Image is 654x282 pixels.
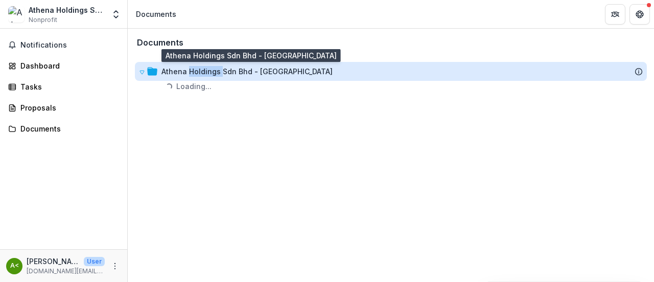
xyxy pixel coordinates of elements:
[629,4,650,25] button: Get Help
[27,267,105,276] p: [DOMAIN_NAME][EMAIL_ADDRESS][DOMAIN_NAME]
[29,5,105,15] div: Athena Holdings Sdn Bhd
[137,38,183,48] h3: Documents
[20,102,115,113] div: Proposals
[161,66,333,77] div: Athena Holdings Sdn Bhd - [GEOGRAPHIC_DATA]
[176,81,212,92] p: Loading...
[135,62,647,92] div: Athena Holdings Sdn Bhd - [GEOGRAPHIC_DATA]Loading...
[4,57,123,74] a: Dashboard
[4,78,123,95] a: Tasks
[20,60,115,71] div: Dashboard
[4,37,123,53] button: Notifications
[27,256,80,267] p: [PERSON_NAME] <[DOMAIN_NAME][EMAIL_ADDRESS][DOMAIN_NAME]>
[29,15,57,25] span: Nonprofit
[20,123,115,134] div: Documents
[4,99,123,116] a: Proposals
[20,41,119,50] span: Notifications
[109,260,121,272] button: More
[132,7,180,21] nav: breadcrumb
[136,9,176,19] div: Documents
[10,263,19,269] div: anja juliah <athenaholdings.my@gmail.com>
[109,4,123,25] button: Open entity switcher
[4,120,123,137] a: Documents
[20,81,115,92] div: Tasks
[8,6,25,23] img: Athena Holdings Sdn Bhd
[84,257,105,266] p: User
[605,4,625,25] button: Partners
[135,62,647,81] div: Athena Holdings Sdn Bhd - [GEOGRAPHIC_DATA]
